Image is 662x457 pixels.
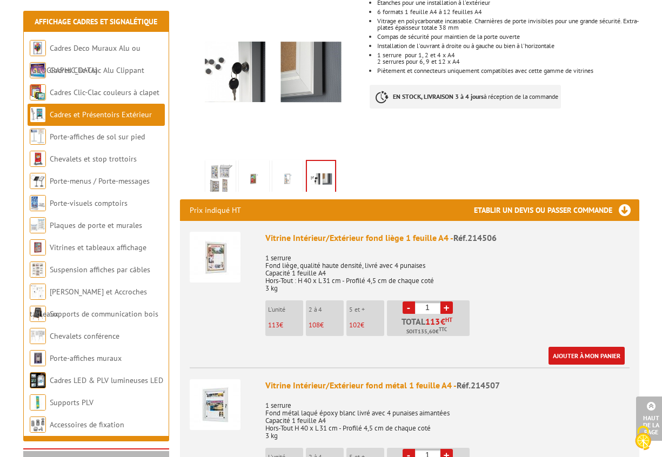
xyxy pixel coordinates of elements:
[403,301,415,314] a: -
[30,40,46,56] img: Cadres Deco Muraux Alu ou Bois
[377,33,639,40] li: Compas de sécurité pour maintien de la porte ouverte
[50,132,145,142] a: Porte-affiches de sol sur pied
[630,425,657,452] img: Cookies (fenêtre modale)
[50,309,158,319] a: Supports de communication bois
[418,327,436,336] span: 135,60
[50,243,146,252] a: Vitrines et tableaux affichage
[30,173,46,189] img: Porte-menus / Porte-messages
[440,301,453,314] a: +
[265,232,630,244] div: Vitrine Intérieur/Extérieur fond liège 1 feuille A4 -
[265,394,630,440] p: 1 serrure Fond métal laqué époxy blanc livré avec 4 punaises aimantées Capacité 1 feuille A4 Hors...
[50,265,150,274] a: Suspension affiches par câbles
[265,247,630,292] p: 1 serrure Fond liège, qualité haute densité, livré avec 4 punaises Capacité 1 feuille A4 Hors-Tou...
[50,110,152,119] a: Cadres et Présentoirs Extérieur
[50,353,122,363] a: Porte-affiches muraux
[453,232,497,243] span: Réf.214506
[265,379,630,392] div: Vitrine Intérieur/Extérieur fond métal 1 feuille A4 -
[30,284,46,300] img: Cimaises et Accroches tableaux
[50,398,93,407] a: Supports PLV
[30,372,46,388] img: Cadres LED & PLV lumineuses LED
[190,232,240,283] img: Vitrine Intérieur/Extérieur fond liège 1 feuille A4
[30,261,46,278] img: Suspension affiches par câbles
[50,176,150,186] a: Porte-menus / Porte-messages
[549,347,625,365] a: Ajouter à mon panier
[30,217,46,233] img: Plaques de porte et murales
[377,18,639,31] li: Vitrage en polycarbonate incassable. Charnières de porte invisibles pour une grande sécurité. Ext...
[406,327,447,336] span: Soit €
[349,320,360,330] span: 102
[445,316,452,324] sup: HT
[30,416,46,433] img: Accessoires de fixation
[268,320,279,330] span: 113
[50,375,163,385] a: Cadres LED & PLV lumineuses LED
[30,151,46,167] img: Chevalets et stop trottoirs
[349,321,384,329] p: €
[35,17,157,26] a: Affichage Cadres et Signalétique
[50,331,119,341] a: Chevalets conférence
[377,43,639,49] li: Installation de l'ouvrant à droite ou à gauche ou bien à l'horizontale
[377,9,639,15] li: 6 formats 1 feuille A4 à 12 feuilles A4
[30,350,46,366] img: Porte-affiches muraux
[275,162,300,196] img: 214510_214511_2.jpg
[440,317,445,326] span: €
[268,321,303,329] p: €
[30,394,46,411] img: Supports PLV
[393,92,484,100] strong: EN STOCK, LIVRAISON 3 à 4 jours
[390,317,470,336] p: Total
[309,306,344,313] p: 2 à 4
[439,326,447,332] sup: TTC
[309,321,344,329] p: €
[241,162,267,196] img: 214510_214511_1.jpg
[307,161,335,194] img: 214510_214511_3.jpg
[30,106,46,123] img: Cadres et Présentoirs Extérieur
[30,328,46,344] img: Chevalets conférence
[624,420,662,457] button: Cookies (fenêtre modale)
[30,195,46,211] img: Porte-visuels comptoirs
[50,220,142,230] a: Plaques de porte et murales
[349,306,384,313] p: 5 et +
[474,199,639,221] h3: Etablir un devis ou passer commande
[30,43,141,75] a: Cadres Deco Muraux Alu ou [GEOGRAPHIC_DATA]
[190,199,241,221] p: Prix indiqué HT
[425,317,440,326] span: 113
[30,129,46,145] img: Porte-affiches de sol sur pied
[309,320,320,330] span: 108
[377,68,639,74] li: Piètement et connecteurs uniquement compatibles avec cette gamme de vitrines
[268,306,303,313] p: L'unité
[30,239,46,256] img: Vitrines et tableaux affichage
[370,85,561,109] p: à réception de la commande
[30,84,46,100] img: Cadres Clic-Clac couleurs à clapet
[208,162,233,196] img: vitrines_d_affichage_214506_1.jpg
[50,198,128,208] a: Porte-visuels comptoirs
[377,52,639,65] li: 1 serrure pour 1, 2 et 4 x A4 2 serrures pour 6, 9 et 12 x A4
[50,420,124,429] a: Accessoires de fixation
[457,380,500,391] span: Réf.214507
[50,154,137,164] a: Chevalets et stop trottoirs
[30,287,147,319] a: [PERSON_NAME] et Accroches tableaux
[50,88,159,97] a: Cadres Clic-Clac couleurs à clapet
[190,379,240,430] img: Vitrine Intérieur/Extérieur fond métal 1 feuille A4
[50,65,144,75] a: Cadres Clic-Clac Alu Clippant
